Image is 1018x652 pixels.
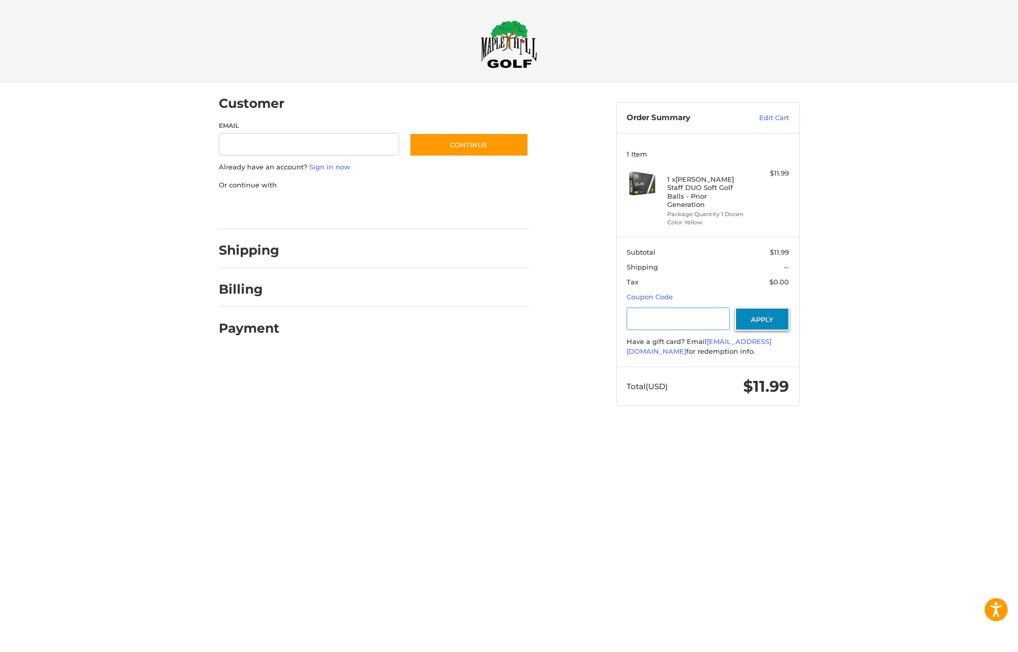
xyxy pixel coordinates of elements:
h2: Payment [219,320,279,336]
li: Package Quantity 1 Dozen [667,210,746,219]
h4: 1 x [PERSON_NAME] Staff DUO Soft Golf Balls - Prior Generation [667,175,746,208]
img: Maple Hill Golf [481,20,537,68]
p: Already have an account? [219,162,529,172]
span: Subtotal [627,248,655,256]
h3: Order Summary [627,113,737,123]
a: Coupon Code [627,293,673,301]
span: $11.99 [743,377,789,396]
div: Have a gift card? Email for redemption info. [627,337,789,357]
p: Or continue with [219,180,529,190]
span: Total (USD) [627,381,668,391]
div: $11.99 [748,168,789,179]
iframe: Google Customer Reviews [933,624,1018,652]
h3: 1 Item [627,150,789,158]
span: $0.00 [769,278,789,286]
button: Continue [409,133,529,157]
h2: Shipping [219,242,279,258]
a: Edit Cart [737,113,789,123]
iframe: PayPal-paypal [215,200,292,219]
label: Email [219,121,400,130]
span: Shipping [627,263,658,271]
a: Sign in now [309,163,350,171]
span: Tax [627,278,638,286]
h2: Billing [219,281,279,297]
h2: Customer [219,95,285,111]
li: Color Yellow [667,218,746,227]
input: Gift Certificate or Coupon Code [627,308,730,331]
button: Apply [735,308,789,331]
span: -- [784,263,789,271]
span: $11.99 [770,248,789,256]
